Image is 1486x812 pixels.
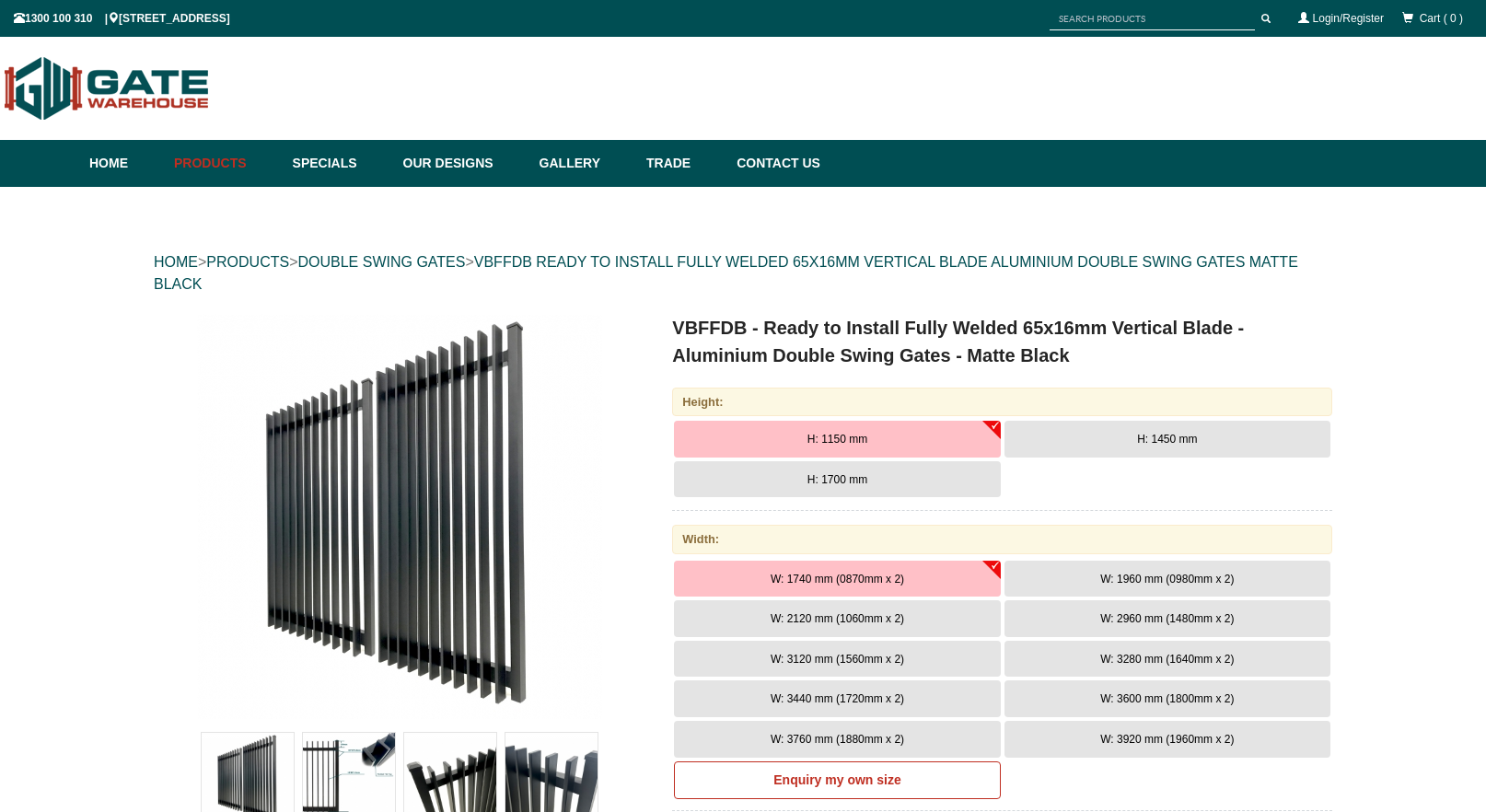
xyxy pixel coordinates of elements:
span: W: 2120 mm (1060mm x 2) [771,612,904,625]
input: SEARCH PRODUCTS [1050,7,1255,30]
a: Specials [284,140,394,187]
a: Our Designs [394,140,530,187]
a: Trade [637,140,727,187]
span: W: 3440 mm (1720mm x 2) [771,692,904,705]
button: W: 1960 mm (0980mm x 2) [1004,561,1330,597]
a: DOUBLE SWING GATES [297,254,465,270]
div: > > > [154,233,1332,314]
div: Width: [672,525,1332,553]
button: H: 1150 mm [674,421,1000,458]
button: W: 3120 mm (1560mm x 2) [674,641,1000,678]
span: W: 1740 mm (0870mm x 2) [771,573,904,586]
button: H: 1700 mm [674,461,1000,498]
button: W: 2960 mm (1480mm x 2) [1004,600,1330,637]
button: W: 3280 mm (1640mm x 2) [1004,641,1330,678]
span: H: 1150 mm [807,433,867,446]
button: W: 3920 mm (1960mm x 2) [1004,721,1330,758]
h1: VBFFDB - Ready to Install Fully Welded 65x16mm Vertical Blade - Aluminium Double Swing Gates - Ma... [672,314,1332,369]
a: Home [89,140,165,187]
button: W: 3760 mm (1880mm x 2) [674,721,1000,758]
a: Products [165,140,284,187]
a: PRODUCTS [206,254,289,270]
a: Contact Us [727,140,820,187]
a: Gallery [530,140,637,187]
button: W: 1740 mm (0870mm x 2) [674,561,1000,597]
a: VBFFDB - Ready to Install Fully Welded 65x16mm Vertical Blade - Aluminium Double Swing Gates - Ma... [156,314,643,719]
button: W: 3600 mm (1800mm x 2) [1004,680,1330,717]
img: VBFFDB - Ready to Install Fully Welded 65x16mm Vertical Blade - Aluminium Double Swing Gates - Ma... [197,314,602,719]
span: W: 3120 mm (1560mm x 2) [771,653,904,666]
span: W: 3920 mm (1960mm x 2) [1100,733,1234,746]
span: W: 2960 mm (1480mm x 2) [1100,612,1234,625]
a: VBFFDB READY TO INSTALL FULLY WELDED 65X16MM VERTICAL BLADE ALUMINIUM DOUBLE SWING GATES MATTE BLACK [154,254,1298,292]
span: W: 3600 mm (1800mm x 2) [1100,692,1234,705]
span: H: 1450 mm [1137,433,1197,446]
span: W: 3760 mm (1880mm x 2) [771,733,904,746]
a: HOME [154,254,198,270]
span: 1300 100 310 | [STREET_ADDRESS] [14,12,230,25]
a: Enquiry my own size [674,761,1000,800]
button: H: 1450 mm [1004,421,1330,458]
b: Enquiry my own size [773,772,900,787]
span: Cart ( 0 ) [1420,12,1463,25]
a: Login/Register [1313,12,1384,25]
span: H: 1700 mm [807,473,867,486]
span: W: 3280 mm (1640mm x 2) [1100,653,1234,666]
span: W: 1960 mm (0980mm x 2) [1100,573,1234,586]
div: Height: [672,388,1332,416]
button: W: 2120 mm (1060mm x 2) [674,600,1000,637]
button: W: 3440 mm (1720mm x 2) [674,680,1000,717]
